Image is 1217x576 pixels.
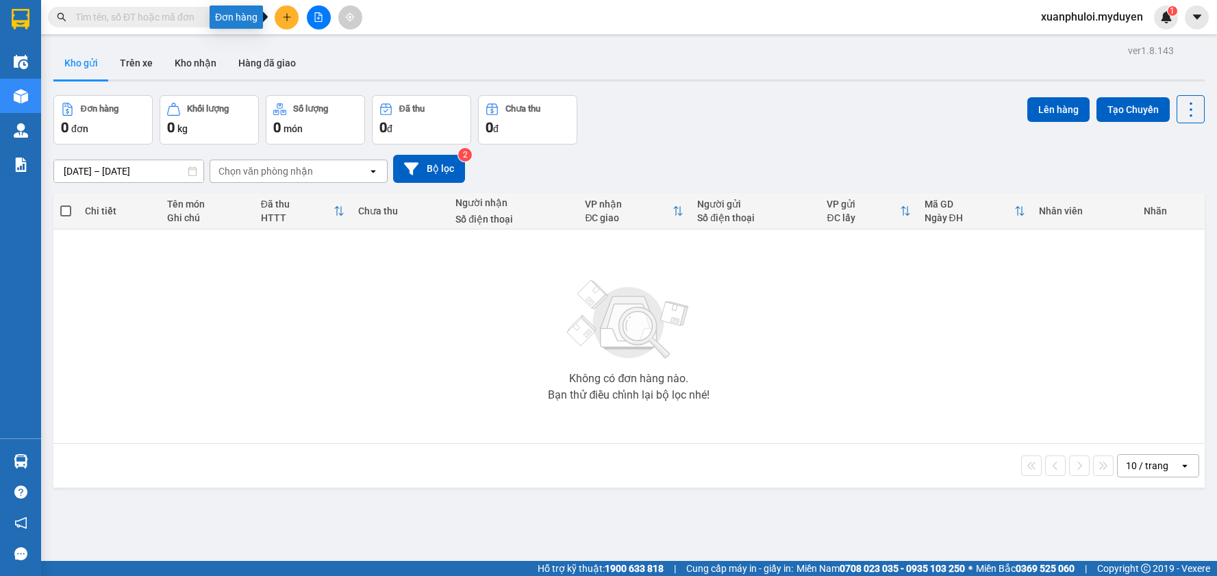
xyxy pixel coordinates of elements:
div: Chi tiết [85,205,153,216]
input: Tìm tên, số ĐT hoặc mã đơn [75,10,237,25]
div: Chọn văn phòng nhận [218,164,313,178]
span: question-circle [14,486,27,499]
span: message [14,547,27,560]
img: warehouse-icon [14,454,28,468]
img: warehouse-icon [14,123,28,138]
span: đ [387,123,392,134]
span: 0 [167,119,175,136]
span: Hỗ trợ kỹ thuật: [538,561,664,576]
sup: 1 [1168,6,1177,16]
span: 0 [273,119,281,136]
th: Toggle SortBy [578,193,690,229]
button: plus [275,5,299,29]
button: Trên xe [109,47,164,79]
span: notification [14,516,27,529]
div: Chưa thu [358,205,442,216]
div: Chưa thu [505,104,540,114]
span: đơn [71,123,88,134]
th: Toggle SortBy [820,193,917,229]
sup: 2 [458,148,472,162]
th: Toggle SortBy [254,193,351,229]
div: Đơn hàng [81,104,118,114]
div: VP nhận [585,199,673,210]
button: Kho nhận [164,47,227,79]
div: 10 / trang [1126,459,1168,473]
button: Hàng đã giao [227,47,307,79]
button: Chưa thu0đ [478,95,577,145]
svg: open [368,166,379,177]
img: svg+xml;base64,PHN2ZyBjbGFzcz0ibGlzdC1wbHVnX19zdmciIHhtbG5zPSJodHRwOi8vd3d3LnczLm9yZy8yMDAwL3N2Zy... [560,272,697,368]
div: Đã thu [261,199,334,210]
span: Miền Bắc [976,561,1075,576]
span: xuanphuloi.myduyen [1030,8,1154,25]
span: đ [493,123,499,134]
img: solution-icon [14,158,28,172]
div: ĐC giao [585,212,673,223]
div: Ngày ĐH [925,212,1015,223]
button: Bộ lọc [393,155,465,183]
div: Nhân viên [1039,205,1130,216]
svg: open [1179,460,1190,471]
span: caret-down [1191,11,1203,23]
span: 0 [379,119,387,136]
span: Miền Nam [796,561,965,576]
div: Tên món [167,199,247,210]
div: Khối lượng [187,104,229,114]
button: Lên hàng [1027,97,1090,122]
div: Mã GD [925,199,1015,210]
button: Kho gửi [53,47,109,79]
button: caret-down [1185,5,1209,29]
div: Số điện thoại [697,212,813,223]
span: 1 [1170,6,1175,16]
button: file-add [307,5,331,29]
div: Số điện thoại [455,214,571,225]
span: search [57,12,66,22]
th: Toggle SortBy [918,193,1033,229]
div: VP gửi [827,199,899,210]
div: Không có đơn hàng nào. [569,373,688,384]
strong: 0369 525 060 [1016,563,1075,574]
button: Số lượng0món [266,95,365,145]
button: Đã thu0đ [372,95,471,145]
div: Bạn thử điều chỉnh lại bộ lọc nhé! [548,390,710,401]
span: kg [177,123,188,134]
img: warehouse-icon [14,55,28,69]
span: aim [345,12,355,22]
span: | [674,561,676,576]
button: Đơn hàng0đơn [53,95,153,145]
strong: 0708 023 035 - 0935 103 250 [840,563,965,574]
span: món [284,123,303,134]
img: warehouse-icon [14,89,28,103]
div: HTTT [261,212,334,223]
span: Cung cấp máy in - giấy in: [686,561,793,576]
span: file-add [314,12,323,22]
div: Người nhận [455,197,571,208]
span: | [1085,561,1087,576]
span: plus [282,12,292,22]
div: ĐC lấy [827,212,899,223]
img: icon-new-feature [1160,11,1172,23]
div: ver 1.8.143 [1128,43,1174,58]
img: logo-vxr [12,9,29,29]
span: 0 [61,119,68,136]
button: Khối lượng0kg [160,95,259,145]
span: 0 [486,119,493,136]
button: Tạo Chuyến [1096,97,1170,122]
span: copyright [1141,564,1151,573]
div: Nhãn [1144,205,1197,216]
div: Số lượng [293,104,328,114]
strong: 1900 633 818 [605,563,664,574]
input: Select a date range. [54,160,203,182]
button: aim [338,5,362,29]
div: Đã thu [399,104,425,114]
div: Ghi chú [167,212,247,223]
span: ⚪️ [968,566,973,571]
div: Người gửi [697,199,813,210]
